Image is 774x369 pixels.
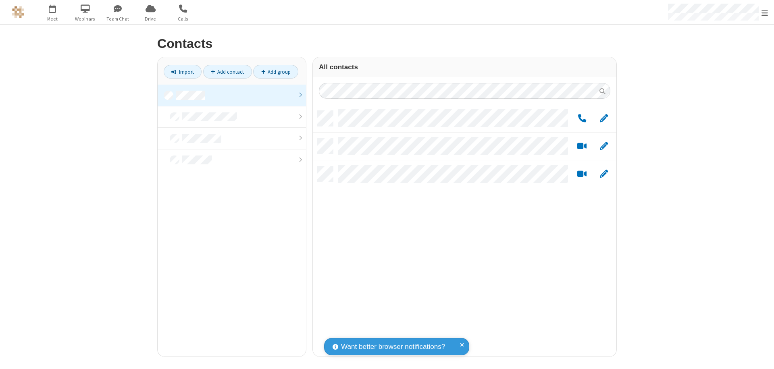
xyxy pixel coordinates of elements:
[164,65,202,79] a: Import
[253,65,298,79] a: Add group
[203,65,252,79] a: Add contact
[37,15,68,23] span: Meet
[70,15,100,23] span: Webinars
[103,15,133,23] span: Team Chat
[135,15,166,23] span: Drive
[12,6,24,18] img: QA Selenium DO NOT DELETE OR CHANGE
[596,114,612,124] button: Edit
[574,141,590,151] button: Start a video meeting
[313,105,616,357] div: grid
[596,169,612,179] button: Edit
[574,114,590,124] button: Call by phone
[319,63,610,71] h3: All contacts
[168,15,198,23] span: Calls
[157,37,617,51] h2: Contacts
[341,342,445,352] span: Want better browser notifications?
[574,169,590,179] button: Start a video meeting
[596,141,612,151] button: Edit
